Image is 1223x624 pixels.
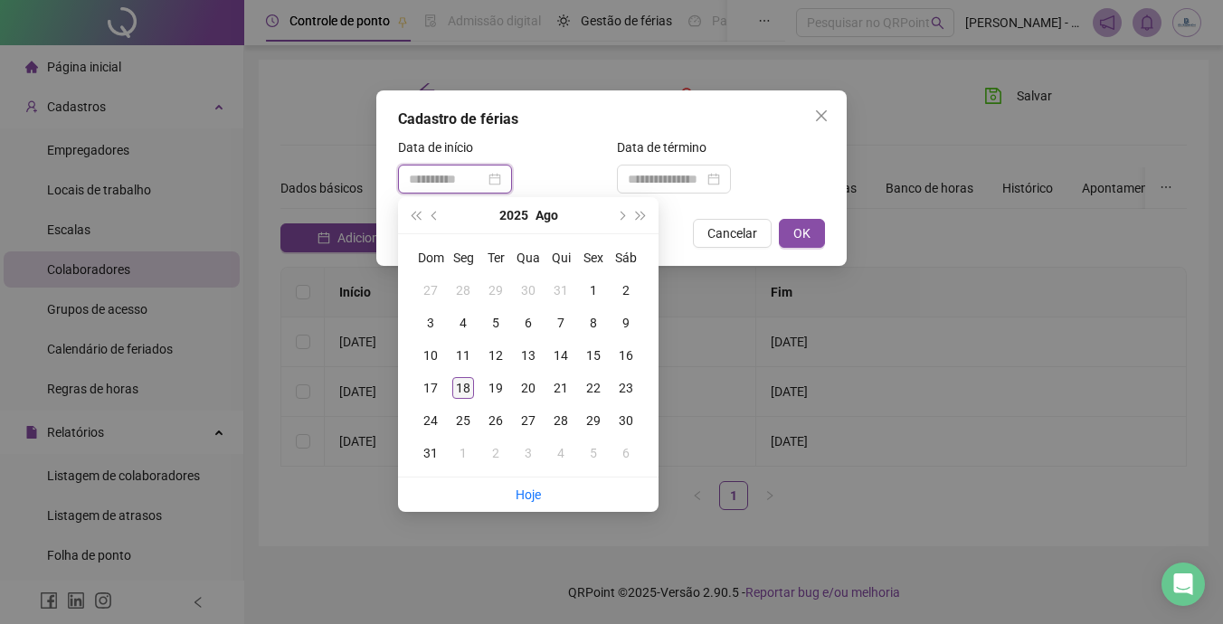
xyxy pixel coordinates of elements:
[447,404,479,437] td: 2025-08-25
[414,372,447,404] td: 2025-08-17
[550,410,572,431] div: 28
[485,345,507,366] div: 12
[517,442,539,464] div: 3
[398,137,485,157] label: Data de início
[577,339,610,372] td: 2025-08-15
[550,442,572,464] div: 4
[512,372,545,404] td: 2025-08-20
[807,101,836,130] button: Close
[414,274,447,307] td: 2025-07-27
[550,279,572,301] div: 31
[485,279,507,301] div: 29
[512,404,545,437] td: 2025-08-27
[499,197,528,233] button: year panel
[611,197,630,233] button: next-year
[517,345,539,366] div: 13
[414,339,447,372] td: 2025-08-10
[577,404,610,437] td: 2025-08-29
[707,223,757,243] span: Cancelar
[615,377,637,399] div: 23
[452,312,474,334] div: 4
[479,241,512,274] th: Ter
[615,410,637,431] div: 30
[577,372,610,404] td: 2025-08-22
[814,109,829,123] span: close
[517,377,539,399] div: 20
[615,279,637,301] div: 2
[452,410,474,431] div: 25
[398,109,825,130] div: Cadastro de férias
[452,279,474,301] div: 28
[479,372,512,404] td: 2025-08-19
[447,274,479,307] td: 2025-07-28
[615,442,637,464] div: 6
[405,197,425,233] button: super-prev-year
[1161,563,1205,606] div: Open Intercom Messenger
[545,404,577,437] td: 2025-08-28
[420,345,441,366] div: 10
[550,345,572,366] div: 14
[577,241,610,274] th: Sex
[693,219,772,248] button: Cancelar
[545,241,577,274] th: Qui
[414,307,447,339] td: 2025-08-03
[550,377,572,399] div: 21
[577,437,610,469] td: 2025-09-05
[420,312,441,334] div: 3
[420,279,441,301] div: 27
[610,437,642,469] td: 2025-09-06
[485,377,507,399] div: 19
[485,442,507,464] div: 2
[517,312,539,334] div: 6
[583,312,604,334] div: 8
[631,197,651,233] button: super-next-year
[479,274,512,307] td: 2025-07-29
[447,307,479,339] td: 2025-08-04
[610,307,642,339] td: 2025-08-09
[447,339,479,372] td: 2025-08-11
[610,274,642,307] td: 2025-08-02
[617,137,718,157] label: Data de término
[583,442,604,464] div: 5
[577,307,610,339] td: 2025-08-08
[779,219,825,248] button: OK
[512,437,545,469] td: 2025-09-03
[485,312,507,334] div: 5
[414,437,447,469] td: 2025-08-31
[447,437,479,469] td: 2025-09-01
[536,197,558,233] button: month panel
[610,372,642,404] td: 2025-08-23
[545,372,577,404] td: 2025-08-21
[610,339,642,372] td: 2025-08-16
[545,307,577,339] td: 2025-08-07
[420,442,441,464] div: 31
[583,279,604,301] div: 1
[583,410,604,431] div: 29
[479,437,512,469] td: 2025-09-02
[485,410,507,431] div: 26
[479,339,512,372] td: 2025-08-12
[512,339,545,372] td: 2025-08-13
[545,274,577,307] td: 2025-07-31
[517,410,539,431] div: 27
[517,279,539,301] div: 30
[615,345,637,366] div: 16
[545,437,577,469] td: 2025-09-04
[610,404,642,437] td: 2025-08-30
[545,339,577,372] td: 2025-08-14
[516,487,541,502] a: Hoje
[793,223,811,243] span: OK
[414,404,447,437] td: 2025-08-24
[550,312,572,334] div: 7
[414,241,447,274] th: Dom
[512,274,545,307] td: 2025-07-30
[420,410,441,431] div: 24
[420,377,441,399] div: 17
[479,307,512,339] td: 2025-08-05
[479,404,512,437] td: 2025-08-26
[452,345,474,366] div: 11
[512,307,545,339] td: 2025-08-06
[583,377,604,399] div: 22
[447,372,479,404] td: 2025-08-18
[447,241,479,274] th: Seg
